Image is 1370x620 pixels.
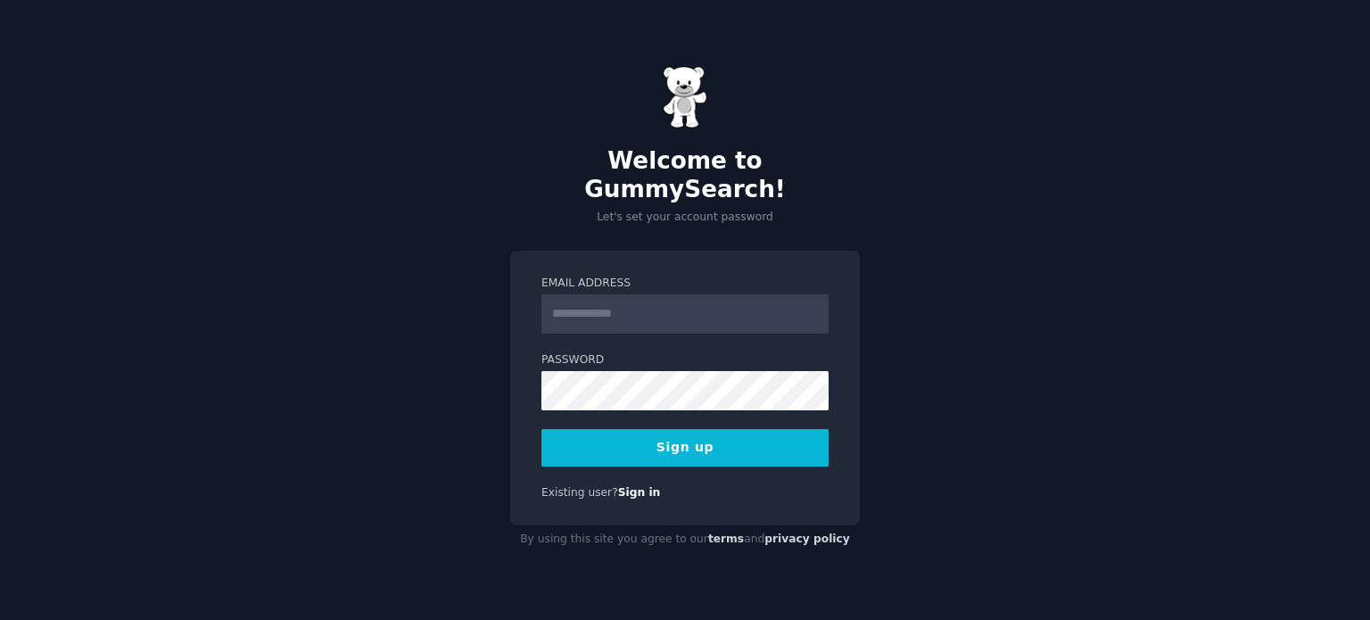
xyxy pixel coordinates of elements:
img: Gummy Bear [663,66,707,128]
a: terms [708,533,744,545]
h2: Welcome to GummySearch! [510,147,860,203]
p: Let's set your account password [510,210,860,226]
a: Sign in [618,486,661,499]
div: By using this site you agree to our and [510,525,860,554]
button: Sign up [541,429,829,467]
label: Password [541,352,829,368]
span: Existing user? [541,486,618,499]
a: privacy policy [764,533,850,545]
label: Email Address [541,276,829,292]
